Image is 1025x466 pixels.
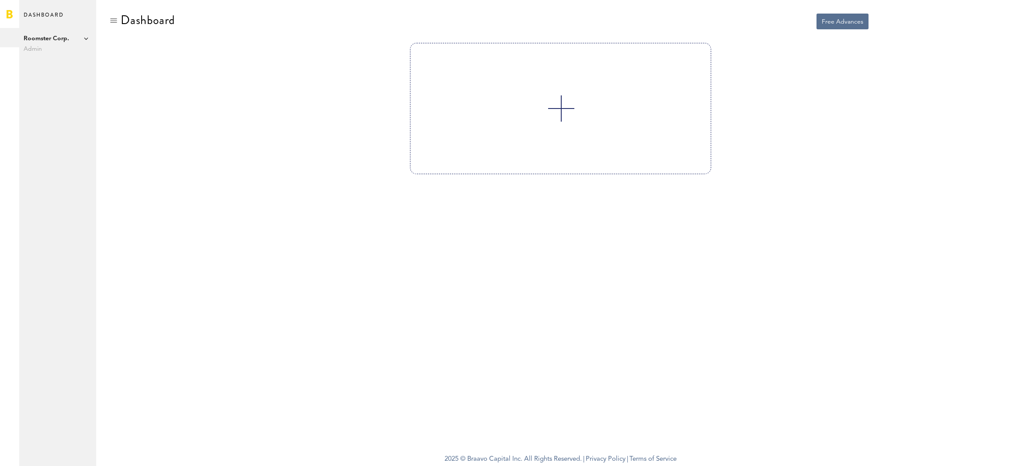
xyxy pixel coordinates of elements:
[817,14,869,29] button: Free Advances
[629,456,677,462] a: Terms of Service
[121,13,175,27] div: Dashboard
[911,440,1016,462] iframe: Opens a widget where you can find more information
[445,453,582,466] span: 2025 © Braavo Capital Inc. All Rights Reserved.
[24,10,64,28] span: Dashboard
[586,456,625,462] a: Privacy Policy
[24,33,92,44] span: Roomster Corp.
[24,44,92,54] span: Admin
